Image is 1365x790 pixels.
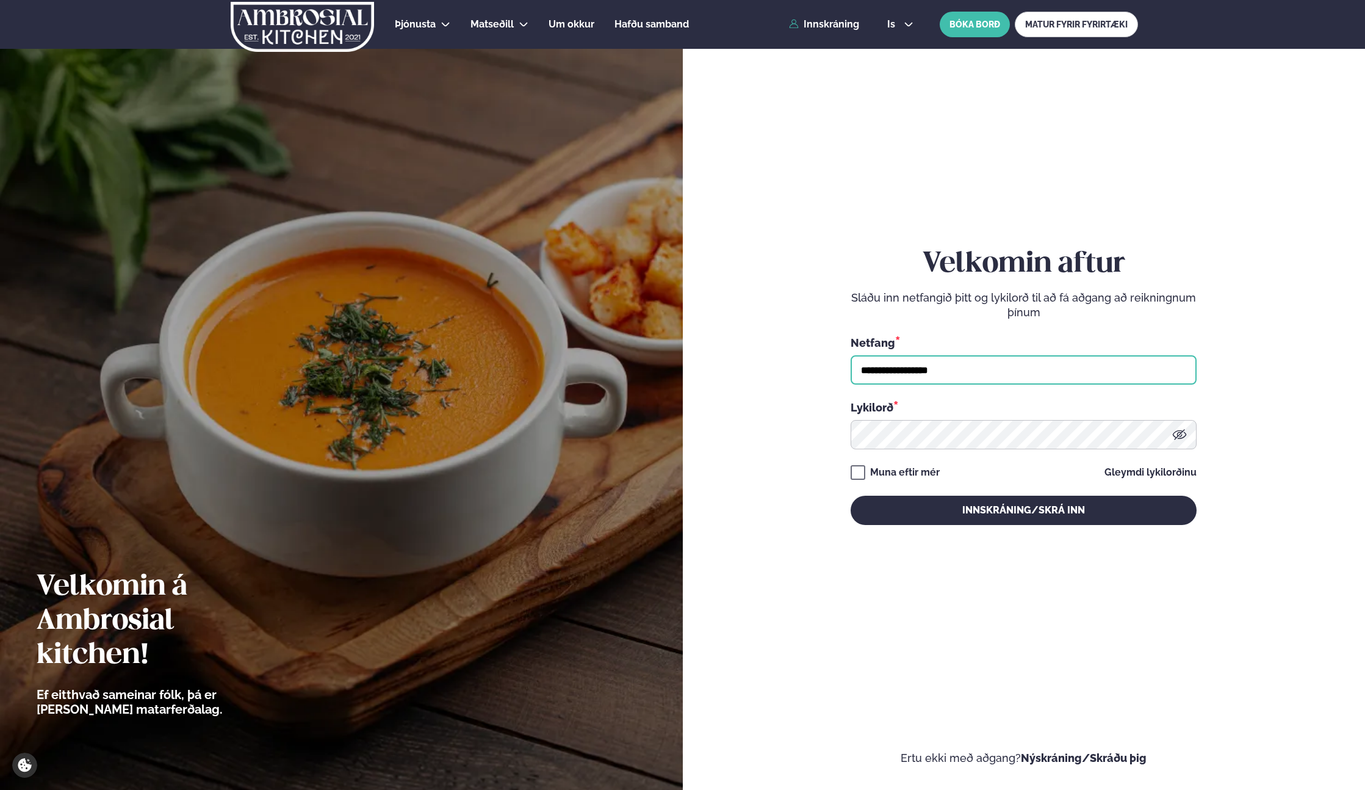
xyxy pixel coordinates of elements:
a: Innskráning [789,19,859,30]
p: Ertu ekki með aðgang? [719,751,1329,766]
span: is [887,20,899,29]
div: Lykilorð [851,399,1197,415]
span: Hafðu samband [614,18,689,30]
p: Ef eitthvað sameinar fólk, þá er [PERSON_NAME] matarferðalag. [37,687,290,717]
a: Cookie settings [12,753,37,778]
a: Matseðill [470,17,514,32]
a: Gleymdi lykilorðinu [1104,468,1197,477]
h2: Velkomin á Ambrosial kitchen! [37,570,290,673]
a: Hafðu samband [614,17,689,32]
a: Um okkur [549,17,594,32]
span: Matseðill [470,18,514,30]
span: Þjónusta [395,18,436,30]
span: Um okkur [549,18,594,30]
button: Innskráning/Skrá inn [851,496,1197,525]
h2: Velkomin aftur [851,247,1197,281]
button: is [877,20,923,29]
div: Netfang [851,335,1197,350]
a: Þjónusta [395,17,436,32]
a: MATUR FYRIR FYRIRTÆKI [1015,12,1138,37]
a: Nýskráning/Skráðu þig [1021,752,1147,764]
p: Sláðu inn netfangið þitt og lykilorð til að fá aðgang að reikningnum þínum [851,291,1197,320]
img: logo [229,2,375,52]
button: BÓKA BORÐ [940,12,1010,37]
